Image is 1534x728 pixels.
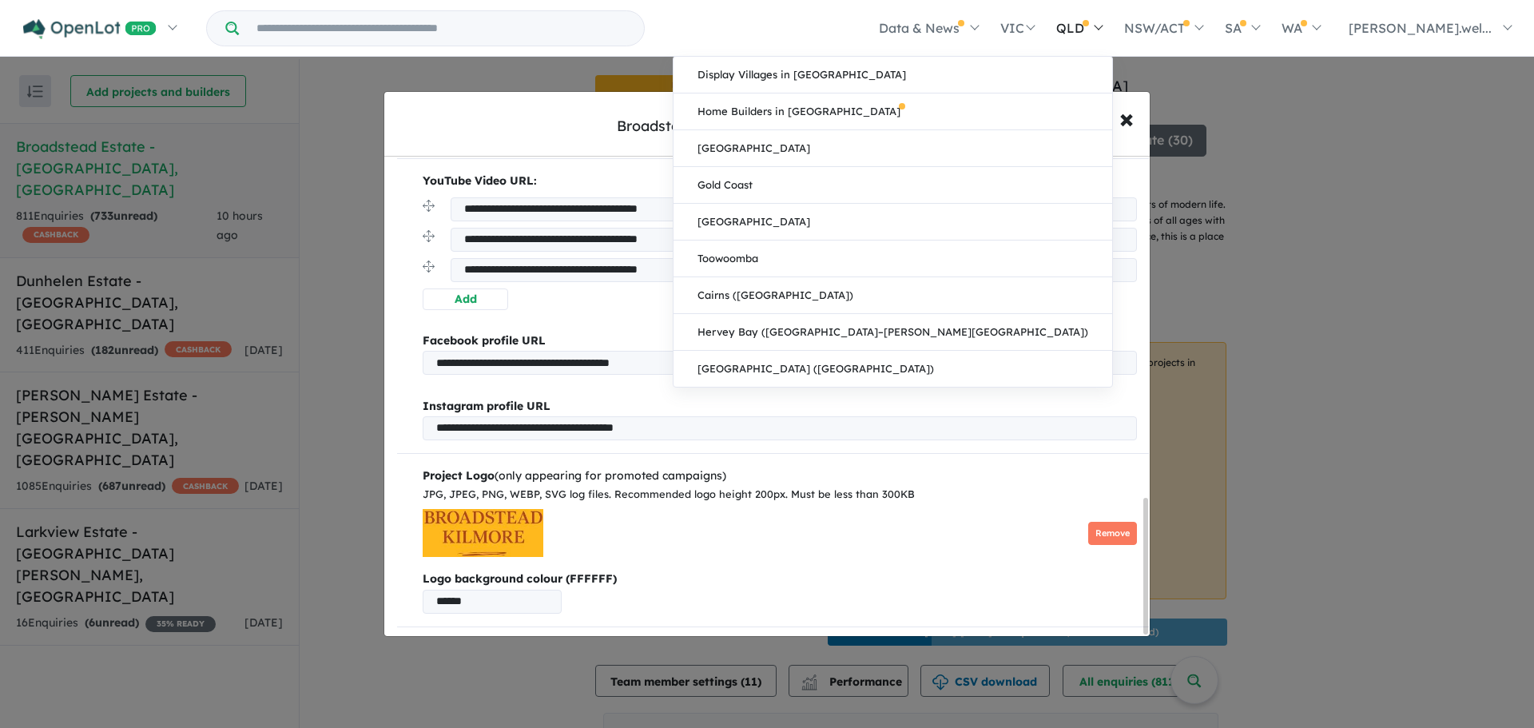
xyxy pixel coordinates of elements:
p: YouTube Video URL: [423,172,1137,191]
b: Logo background colour (FFFFFF) [423,570,1137,589]
b: Instagram profile URL [423,399,550,413]
a: Gold Coast [674,167,1112,204]
a: [GEOGRAPHIC_DATA] ([GEOGRAPHIC_DATA]) [674,351,1112,387]
img: Openlot PRO Logo White [23,19,157,39]
span: × [1119,101,1134,135]
img: drag.svg [423,200,435,212]
img: Broadstead%20Estate%20-%20Kilmore%20Logo.jpg [423,509,543,557]
a: [GEOGRAPHIC_DATA] [674,130,1112,167]
a: [GEOGRAPHIC_DATA] [674,204,1112,241]
button: Remove [1088,522,1137,545]
input: Try estate name, suburb, builder or developer [242,11,641,46]
a: Cairns ([GEOGRAPHIC_DATA]) [674,277,1112,314]
a: Hervey Bay ([GEOGRAPHIC_DATA]–[PERSON_NAME][GEOGRAPHIC_DATA]) [674,314,1112,351]
a: Display Villages in [GEOGRAPHIC_DATA] [674,57,1112,93]
div: (only appearing for promoted campaigns) [423,467,1137,486]
a: Toowoomba [674,241,1112,277]
div: Broadstead Estate - [GEOGRAPHIC_DATA] [617,116,918,137]
button: Add [423,288,508,310]
b: Facebook profile URL [423,333,546,348]
img: drag.svg [423,261,435,273]
div: JPG, JPEG, PNG, WEBP, SVG log files. Recommended logo height 200px. Must be less than 300KB [423,486,1137,503]
a: Home Builders in [GEOGRAPHIC_DATA] [674,93,1112,130]
b: Project Logo [423,468,495,483]
img: drag.svg [423,230,435,242]
span: [PERSON_NAME].wel... [1349,20,1492,36]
